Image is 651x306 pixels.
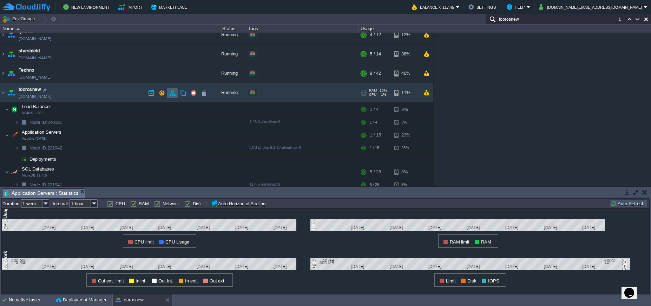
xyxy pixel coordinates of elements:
div: [DATE] [271,264,289,269]
div: 8% [394,180,417,191]
div: Running [211,84,246,102]
button: Help [507,3,527,11]
img: AMDAwAAAACH5BAEAAAAALAAAAAABAAEAAAICRAEAOw== [0,64,6,83]
div: Running [211,64,246,83]
a: toorosnew [19,86,41,93]
div: Network [2,250,10,270]
label: Disk [193,201,202,206]
div: [DATE] [503,225,521,230]
div: [DATE] [349,264,367,269]
span: 221941 [29,182,63,188]
button: Auto Refresh [611,200,646,207]
a: Application ServersApache [DATE] [21,130,63,135]
div: [DATE] [349,225,367,230]
button: Balance ₹-117.45 [412,3,456,11]
label: CPU [116,201,125,206]
span: 1% [379,93,386,97]
div: 3% [394,117,417,128]
span: 10% [380,89,387,93]
div: [DATE] [40,264,58,269]
div: 1 / 15 [370,143,379,154]
span: RAM [369,89,377,93]
div: Name [1,25,211,33]
span: CPU [369,93,376,97]
div: Status [211,25,246,33]
div: [DATE] [40,225,58,230]
span: RAM [481,239,491,245]
div: 5 / 28 [370,180,379,191]
a: Node ID:221942 [29,145,63,151]
img: AMDAwAAAACH5BAEAAAAALAAAAAABAAEAAAICRAEAOw== [17,28,20,30]
div: [DATE] [388,225,405,230]
label: RAM [139,201,149,206]
img: AMDAwAAAACH5BAEAAAAALAAAAAABAAEAAAICRAEAOw== [9,165,19,179]
div: 23% [394,143,417,154]
div: 1 / 4 [370,117,377,128]
div: [DATE] [541,225,559,230]
button: Deployment Manager [56,297,106,304]
div: 8% [394,165,417,179]
a: [DOMAIN_NAME] [19,93,51,100]
img: AMDAwAAAACH5BAEAAAAALAAAAAABAAEAAAICRAEAOw== [19,154,29,165]
button: toorosnew [116,297,144,304]
span: Disk [467,278,476,284]
div: [DATE] [388,264,405,269]
div: Running [211,45,246,64]
div: 3 MB [3,260,26,265]
span: CPU Usage [165,239,189,245]
a: Node ID:221941 [29,182,63,188]
a: Deployments [29,157,57,162]
div: 5 / 14 [370,45,381,64]
button: Auto Horizontal Scaling [211,200,268,207]
div: 8 / 42 [370,64,381,83]
img: AMDAwAAAACH5BAEAAAAALAAAAAABAAEAAAICRAEAOw== [15,180,19,191]
div: [DATE] [503,264,521,269]
div: [DATE] [117,264,135,269]
span: Techno [19,67,34,74]
img: AMDAwAAAACH5BAEAAAAALAAAAAABAAEAAAICRAEAOw== [15,117,19,128]
img: AMDAwAAAACH5BAEAAAAALAAAAAABAAEAAAICRAEAOw== [6,64,16,83]
div: 1 [618,16,624,23]
img: AMDAwAAAACH5BAEAAAAALAAAAAABAAEAAAICRAEAOw== [9,103,19,117]
span: Out ext. limit [98,278,124,284]
img: AMDAwAAAACH5BAEAAAAALAAAAAABAAEAAAICRAEAOw== [5,103,9,117]
div: Running [211,26,246,45]
iframe: chat widget [622,278,644,299]
div: [DATE] [195,225,212,230]
div: 10 [604,260,627,265]
div: 38% [394,45,417,64]
a: Node ID:240181 [29,120,63,126]
div: 1 / 4 [370,103,379,117]
img: CloudJiffy [2,3,50,12]
img: AMDAwAAAACH5BAEAAAAALAAAAAABAAEAAAICRAEAOw== [6,84,16,102]
img: AMDAwAAAACH5BAEAAAAALAAAAAABAAEAAAICRAEAOw== [15,154,19,165]
span: Apache [DATE] [22,137,47,141]
div: 23% [394,128,417,142]
div: RAM [310,219,319,231]
div: [DATE] [79,225,97,230]
span: Out ext. [210,278,226,284]
a: starshield [19,48,40,55]
a: SQL DatabasesMariaDB 11.4.5 [21,167,55,172]
a: Load BalancerNGINX 1.28.0 [21,104,52,109]
div: Tags [246,25,358,33]
div: [DATE] [79,264,97,269]
a: [DOMAIN_NAME] [19,35,51,42]
label: Interval [53,201,68,206]
button: New Environment [63,3,112,11]
img: AMDAwAAAACH5BAEAAAAALAAAAAABAAEAAAICRAEAOw== [15,143,19,154]
div: [DATE] [117,225,135,230]
span: Node ID: [29,120,47,125]
span: RAM limit [450,239,470,245]
img: AMDAwAAAACH5BAEAAAAALAAAAAABAAEAAAICRAEAOw== [0,84,6,102]
button: Marketplace [151,3,189,11]
div: [DATE] [156,225,173,230]
span: 1.28.0-almalinux-9 [249,120,280,124]
img: AMDAwAAAACH5BAEAAAAALAAAAAABAAEAAAICRAEAOw== [19,143,29,154]
span: NGINX 1.28.0 [22,111,45,115]
img: AMDAwAAAACH5BAEAAAAALAAAAAABAAEAAAICRAEAOw== [0,26,6,45]
img: AMDAwAAAACH5BAEAAAAALAAAAAABAAEAAAICRAEAOw== [6,26,16,45]
span: Node ID: [29,146,47,151]
div: No active tasks [9,294,53,306]
img: AMDAwAAAACH5BAEAAAAALAAAAAABAAEAAAICRAEAOw== [9,128,19,142]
